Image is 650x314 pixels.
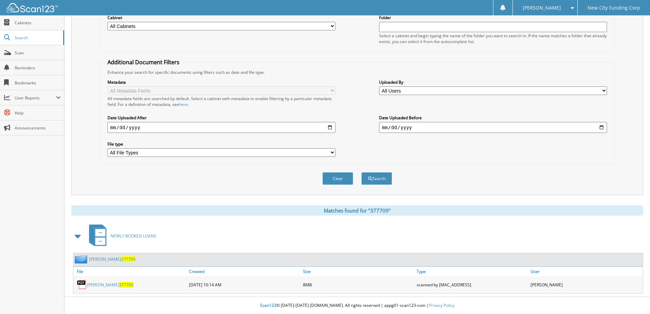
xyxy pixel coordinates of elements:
div: 8MB [301,278,415,291]
span: Announcements [15,125,61,131]
span: 377709 [121,256,135,262]
a: Size [301,267,415,276]
div: Select a cabinet and begin typing the name of the folder you want to search in. If the name match... [379,33,607,44]
a: Type [415,267,529,276]
span: Reminders [15,65,61,71]
span: Help [15,110,61,116]
label: Cabinet [107,15,335,21]
a: NEWLY BOOKED LOANS [85,222,156,249]
span: New City Funding Corp [588,6,640,10]
a: [PERSON_NAME]377709 [89,256,135,262]
a: Privacy Policy [429,302,454,308]
span: 377709 [119,282,133,288]
legend: Additional Document Filters [104,58,183,66]
a: here [179,101,188,107]
span: User Reports [15,95,56,101]
label: Date Uploaded Before [379,115,607,121]
label: Metadata [107,79,335,85]
span: Scan [15,50,61,56]
div: scanned by [MAC_ADDRESS] [415,278,529,291]
a: Created [187,267,301,276]
a: [PERSON_NAME]377709 [87,282,133,288]
div: [PERSON_NAME] [529,278,643,291]
a: User [529,267,643,276]
img: scan123-logo-white.svg [7,3,58,12]
span: Scan123 [260,302,276,308]
span: Search [15,35,60,41]
div: [DATE] 10:14 AM [187,278,301,291]
div: Matches found for "377709" [71,205,643,216]
span: Cabinets [15,20,61,26]
input: end [379,122,607,133]
a: File [73,267,187,276]
label: File type [107,141,335,147]
div: Enhance your search for specific documents using filters such as date and file type. [104,69,610,75]
button: Clear [322,172,353,185]
input: start [107,122,335,133]
label: Date Uploaded After [107,115,335,121]
span: Bookmarks [15,80,61,86]
div: © [DATE]-[DATE] [DOMAIN_NAME]. All rights reserved | appg01-scan123-com | [64,297,650,314]
label: Uploaded By [379,79,607,85]
img: PDF.png [77,279,87,290]
button: Search [361,172,392,185]
span: [PERSON_NAME] [523,6,561,10]
label: Folder [379,15,607,21]
div: All metadata fields are searched by default. Select a cabinet with metadata to enable filtering b... [107,96,335,107]
img: folder2.png [75,255,89,263]
span: NEWLY BOOKED LOANS [111,233,156,239]
iframe: Chat Widget [616,281,650,314]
